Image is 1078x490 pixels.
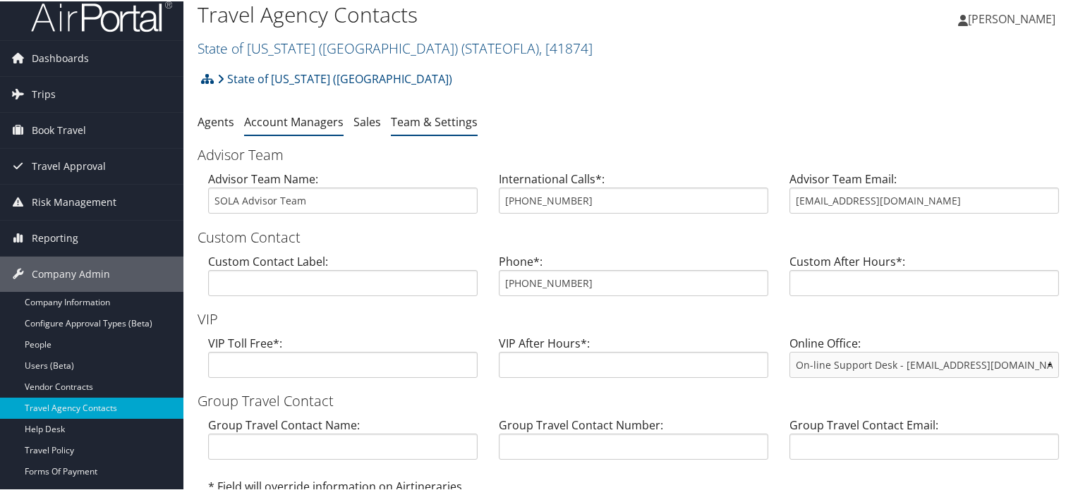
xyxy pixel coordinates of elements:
[779,252,1070,306] div: Custom After Hours*:
[32,183,116,219] span: Risk Management
[539,37,593,56] span: , [ 41874 ]
[244,113,344,128] a: Account Managers
[779,169,1070,223] div: Advisor Team Email:
[198,333,488,388] div: VIP Toll Free*:
[198,113,234,128] a: Agents
[198,308,1070,328] h3: VIP
[198,252,488,306] div: Custom Contact Label:
[32,111,86,147] span: Book Travel
[198,144,1070,164] h3: Advisor Team
[198,390,1070,410] h3: Group Travel Contact
[198,415,488,470] div: Group Travel Contact Name:
[488,415,779,470] div: Group Travel Contact Number:
[198,226,1070,246] h3: Custom Contact
[198,37,593,56] a: State of [US_STATE] ([GEOGRAPHIC_DATA])
[198,169,488,223] div: Advisor Team Name:
[488,333,779,388] div: VIP After Hours*:
[32,219,78,255] span: Reporting
[217,63,452,92] a: State of [US_STATE] ([GEOGRAPHIC_DATA])
[779,333,1070,388] div: Online Office:
[32,75,56,111] span: Trips
[968,10,1055,25] span: [PERSON_NAME]
[488,169,779,223] div: International Calls*:
[353,113,381,128] a: Sales
[32,39,89,75] span: Dashboards
[32,147,106,183] span: Travel Approval
[779,415,1070,470] div: Group Travel Contact Email:
[32,255,110,290] span: Company Admin
[391,113,478,128] a: Team & Settings
[488,252,779,306] div: Phone*:
[461,37,539,56] span: ( STATEOFLA )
